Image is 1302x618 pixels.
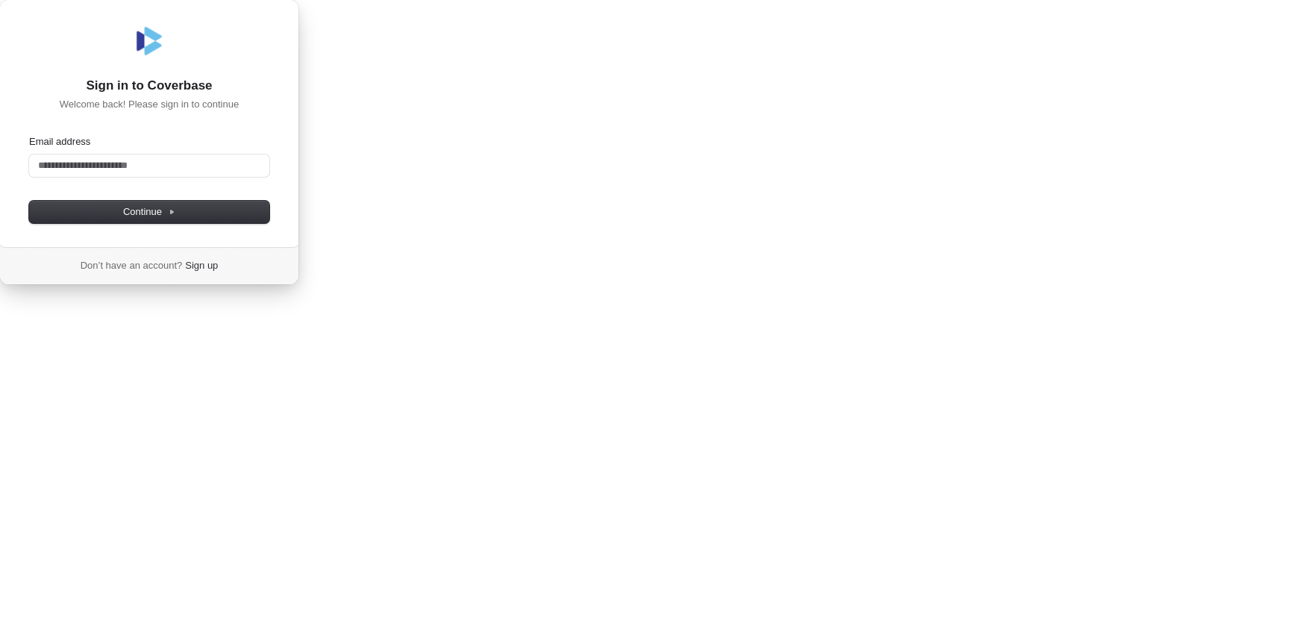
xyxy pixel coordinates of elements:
[29,201,269,223] button: Continue
[29,77,269,95] h1: Sign in to Coverbase
[131,23,167,59] img: Coverbase
[81,259,183,272] span: Don’t have an account?
[123,205,175,219] span: Continue
[29,98,269,111] p: Welcome back! Please sign in to continue
[29,135,90,149] label: Email address
[185,259,218,272] a: Sign up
